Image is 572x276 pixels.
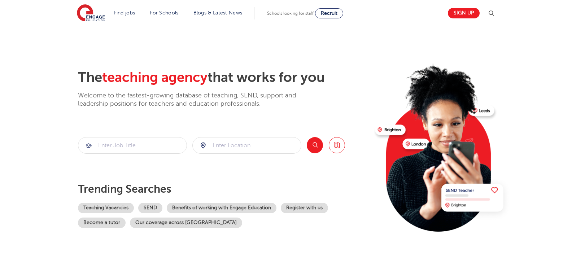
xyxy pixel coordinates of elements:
[130,218,242,228] a: Our coverage across [GEOGRAPHIC_DATA]
[193,137,301,153] input: Submit
[78,183,369,196] p: Trending searches
[114,10,135,16] a: Find jobs
[77,4,105,22] img: Engage Education
[192,137,301,154] div: Submit
[193,10,243,16] a: Blogs & Latest News
[167,203,276,213] a: Benefits of working with Engage Education
[321,10,337,16] span: Recruit
[150,10,178,16] a: For Schools
[281,203,328,213] a: Register with us
[78,91,316,108] p: Welcome to the fastest-growing database of teaching, SEND, support and leadership positions for t...
[78,137,187,153] input: Submit
[138,203,162,213] a: SEND
[448,8,480,18] a: Sign up
[78,218,126,228] a: Become a tutor
[315,8,343,18] a: Recruit
[78,69,369,86] h2: The that works for you
[78,203,134,213] a: Teaching Vacancies
[78,137,187,154] div: Submit
[307,137,323,153] button: Search
[102,70,208,85] span: teaching agency
[267,11,314,16] span: Schools looking for staff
